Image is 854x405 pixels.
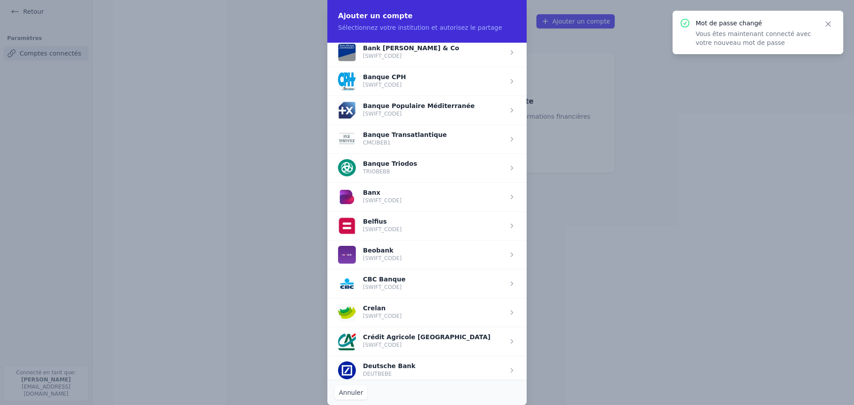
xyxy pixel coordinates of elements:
p: Banx [363,190,402,195]
p: Beobank [363,248,402,253]
button: Belfius [SWIFT_CODE] [338,217,402,235]
button: Banque CPH [SWIFT_CODE] [338,72,406,90]
button: Deutsche Bank DEUTBEBE [338,361,415,379]
button: Banque Triodos TRIOBEBB [338,159,417,177]
button: Banx [SWIFT_CODE] [338,188,402,206]
button: Crelan [SWIFT_CODE] [338,304,402,321]
p: Deutsche Bank [363,363,415,369]
button: Bank [PERSON_NAME] & Co [SWIFT_CODE] [338,44,459,61]
p: Banque Transatlantique [363,132,447,137]
p: Banque Triodos [363,161,417,166]
p: CBC Banque [363,277,406,282]
button: Annuler [334,385,367,400]
p: Crelan [363,305,402,311]
p: Vous êtes maintenant connecté avec votre nouveau mot de passe [696,29,813,47]
p: Banque Populaire Méditerranée [363,103,475,108]
button: Banque Populaire Méditerranée [SWIFT_CODE] [338,101,475,119]
p: Belfius [363,219,402,224]
p: Mot de passe changé [696,19,813,28]
p: Sélectionnez votre institution et autorisez le partage [338,23,516,32]
h2: Ajouter un compte [338,11,516,21]
button: Beobank [SWIFT_CODE] [338,246,402,264]
p: Bank [PERSON_NAME] & Co [363,45,459,51]
button: CBC Banque [SWIFT_CODE] [338,275,406,293]
p: Crédit Agricole [GEOGRAPHIC_DATA] [363,334,491,340]
button: Crédit Agricole [GEOGRAPHIC_DATA] [SWIFT_CODE] [338,333,491,350]
p: Banque CPH [363,74,406,80]
button: Banque Transatlantique CMCIBEB1 [338,130,447,148]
